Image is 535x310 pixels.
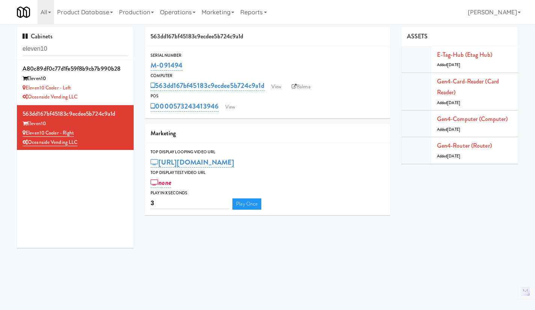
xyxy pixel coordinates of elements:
[145,27,390,46] div: 563dd167bf45183c9ecdee5b724c9a1d
[447,127,460,132] span: [DATE]
[268,81,285,92] a: View
[151,72,384,80] div: Computer
[407,32,428,41] span: ASSETS
[437,62,460,68] span: Added
[437,100,460,106] span: Added
[17,60,134,105] li: a80c89df0c77d1fe59f8b9cb7b990b28Eleven10 Eleven10 Cooler - LeftOceanside Vending LLC
[151,80,264,91] a: 563dd167bf45183c9ecdee5b724c9a1d
[23,42,128,56] input: Search cabinets
[23,139,77,146] a: Oceanside Vending LLC
[23,63,128,74] div: a80c89df0c77d1fe59f8b9cb7b990b28
[437,153,460,159] span: Added
[23,129,74,137] a: Eleven10 Cooler - Right
[437,141,492,150] a: Gen4-router (Router)
[288,81,314,92] a: Balena
[151,177,171,188] a: none
[232,198,261,210] a: Play Once
[437,50,492,59] a: E-tag-hub (Etag Hub)
[23,119,128,129] div: Eleven10
[447,62,460,68] span: [DATE]
[222,101,239,113] a: View
[447,153,460,159] span: [DATE]
[437,127,460,132] span: Added
[23,74,128,83] div: Eleven10
[151,101,219,112] a: 0000573243413946
[23,93,77,100] a: Oceanside Vending LLC
[151,169,384,177] div: Top Display Test Video Url
[23,32,53,41] span: Cabinets
[151,92,384,100] div: POS
[151,129,176,138] span: Marketing
[23,84,71,91] a: Eleven10 Cooler - Left
[447,100,460,106] span: [DATE]
[17,105,134,150] li: 563dd167bf45183c9ecdee5b724c9a1dEleven10 Eleven10 Cooler - RightOceanside Vending LLC
[151,157,234,168] a: [URL][DOMAIN_NAME]
[437,77,499,97] a: Gen4-card-reader (Card Reader)
[17,6,30,19] img: Micromart
[151,148,384,156] div: Top Display Looping Video Url
[151,189,384,197] div: Play in X seconds
[151,52,384,59] div: Serial Number
[23,108,128,119] div: 563dd167bf45183c9ecdee5b724c9a1d
[437,115,508,123] a: Gen4-computer (Computer)
[151,60,182,71] a: M-091494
